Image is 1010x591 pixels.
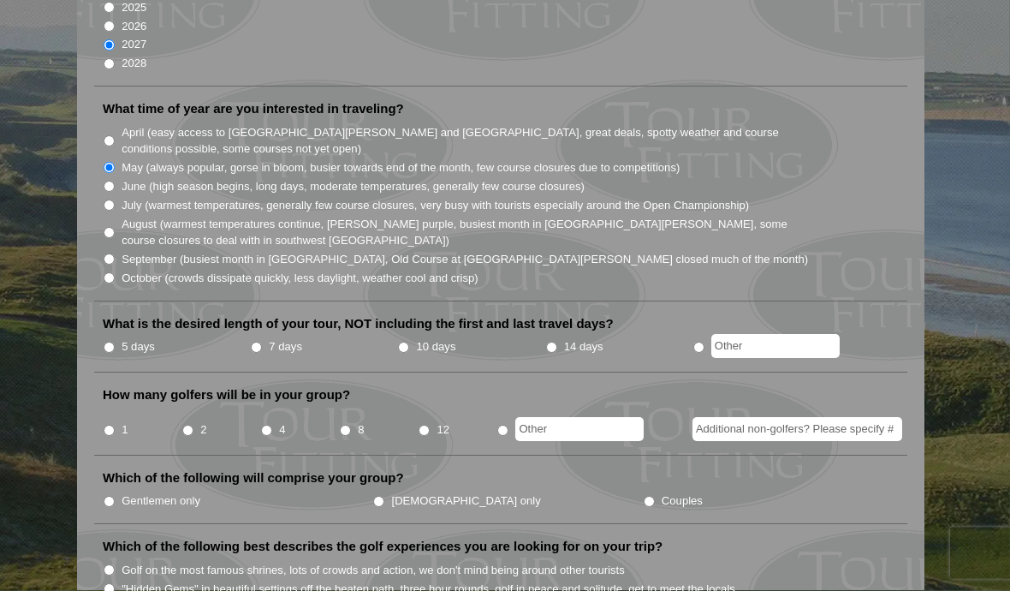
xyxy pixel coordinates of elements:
[122,179,585,196] label: June (high season begins, long days, moderate temperatures, generally few course closures)
[122,563,625,580] label: Golf on the most famous shrines, lots of crowds and action, we don't mind being around other tour...
[122,271,478,288] label: October (crowds dissipate quickly, less daylight, weather cool and crisp)
[122,160,680,177] label: May (always popular, gorse in bloom, busier towards end of the month, few course closures due to ...
[103,316,614,333] label: What is the desired length of your tour, NOT including the first and last travel days?
[279,422,285,439] label: 4
[200,422,206,439] label: 2
[392,493,541,510] label: [DEMOGRAPHIC_DATA] only
[358,422,364,439] label: 8
[122,252,808,269] label: September (busiest month in [GEOGRAPHIC_DATA], Old Course at [GEOGRAPHIC_DATA][PERSON_NAME] close...
[122,422,128,439] label: 1
[269,339,302,356] label: 7 days
[122,125,810,158] label: April (easy access to [GEOGRAPHIC_DATA][PERSON_NAME] and [GEOGRAPHIC_DATA], great deals, spotty w...
[103,470,404,487] label: Which of the following will comprise your group?
[122,339,155,356] label: 5 days
[122,493,200,510] label: Gentlemen only
[103,387,350,404] label: How many golfers will be in your group?
[437,422,449,439] label: 12
[122,56,146,73] label: 2028
[692,418,902,442] input: Additional non-golfers? Please specify #
[662,493,703,510] label: Couples
[711,335,840,359] input: Other
[122,198,749,215] label: July (warmest temperatures, generally few course closures, very busy with tourists especially aro...
[122,19,146,36] label: 2026
[103,539,662,556] label: Which of the following best describes the golf experiences you are looking for on your trip?
[122,37,146,54] label: 2027
[417,339,456,356] label: 10 days
[564,339,603,356] label: 14 days
[122,217,810,250] label: August (warmest temperatures continue, [PERSON_NAME] purple, busiest month in [GEOGRAPHIC_DATA][P...
[103,101,404,118] label: What time of year are you interested in traveling?
[515,418,644,442] input: Other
